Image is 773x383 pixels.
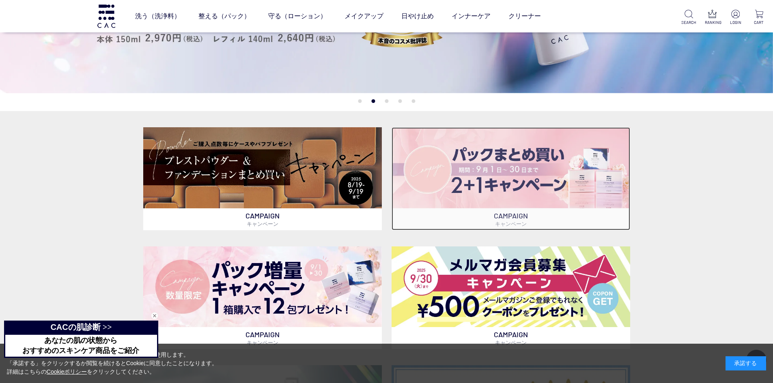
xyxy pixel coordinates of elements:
[385,99,388,103] button: 3 of 5
[728,19,743,26] p: LOGIN
[198,5,250,28] a: 整える（パック）
[345,5,383,28] a: メイクアップ
[135,5,181,28] a: 洗う（洗浄料）
[452,5,491,28] a: インナーケア
[681,10,696,26] a: SEARCH
[728,10,743,26] a: LOGIN
[143,127,382,208] img: ベースメイクキャンペーン
[392,246,630,349] a: メルマガ会員募集 メルマガ会員募集 CAMPAIGNキャンペーン
[268,5,327,28] a: 守る（ローション）
[705,19,720,26] p: RANKING
[392,246,630,327] img: メルマガ会員募集
[247,220,278,227] span: キャンペーン
[411,99,415,103] button: 5 of 5
[495,220,527,227] span: キャンペーン
[392,127,630,208] img: パックキャンペーン2+1
[751,10,767,26] a: CART
[358,99,362,103] button: 1 of 5
[681,19,696,26] p: SEARCH
[7,351,218,376] div: 当サイトでは、お客様へのサービス向上のためにCookieを使用します。 「承諾する」をクリックするか閲覧を続けるとCookieに同意したことになります。 詳細はこちらの をクリックしてください。
[247,339,278,346] span: キャンペーン
[705,10,720,26] a: RANKING
[96,4,116,28] img: logo
[47,368,87,375] a: Cookieポリシー
[143,327,382,349] p: CAMPAIGN
[495,339,527,346] span: キャンペーン
[143,208,382,230] p: CAMPAIGN
[392,327,630,349] p: CAMPAIGN
[143,127,382,230] a: ベースメイクキャンペーン ベースメイクキャンペーン CAMPAIGNキャンペーン
[143,246,382,327] img: パック増量キャンペーン
[751,19,767,26] p: CART
[392,208,630,230] p: CAMPAIGN
[401,5,434,28] a: 日やけ止め
[508,5,541,28] a: クリーナー
[726,356,766,370] div: 承諾する
[398,99,402,103] button: 4 of 5
[371,99,375,103] button: 2 of 5
[143,246,382,349] a: パック増量キャンペーン パック増量キャンペーン CAMPAIGNキャンペーン
[392,127,630,230] a: パックキャンペーン2+1 パックキャンペーン2+1 CAMPAIGNキャンペーン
